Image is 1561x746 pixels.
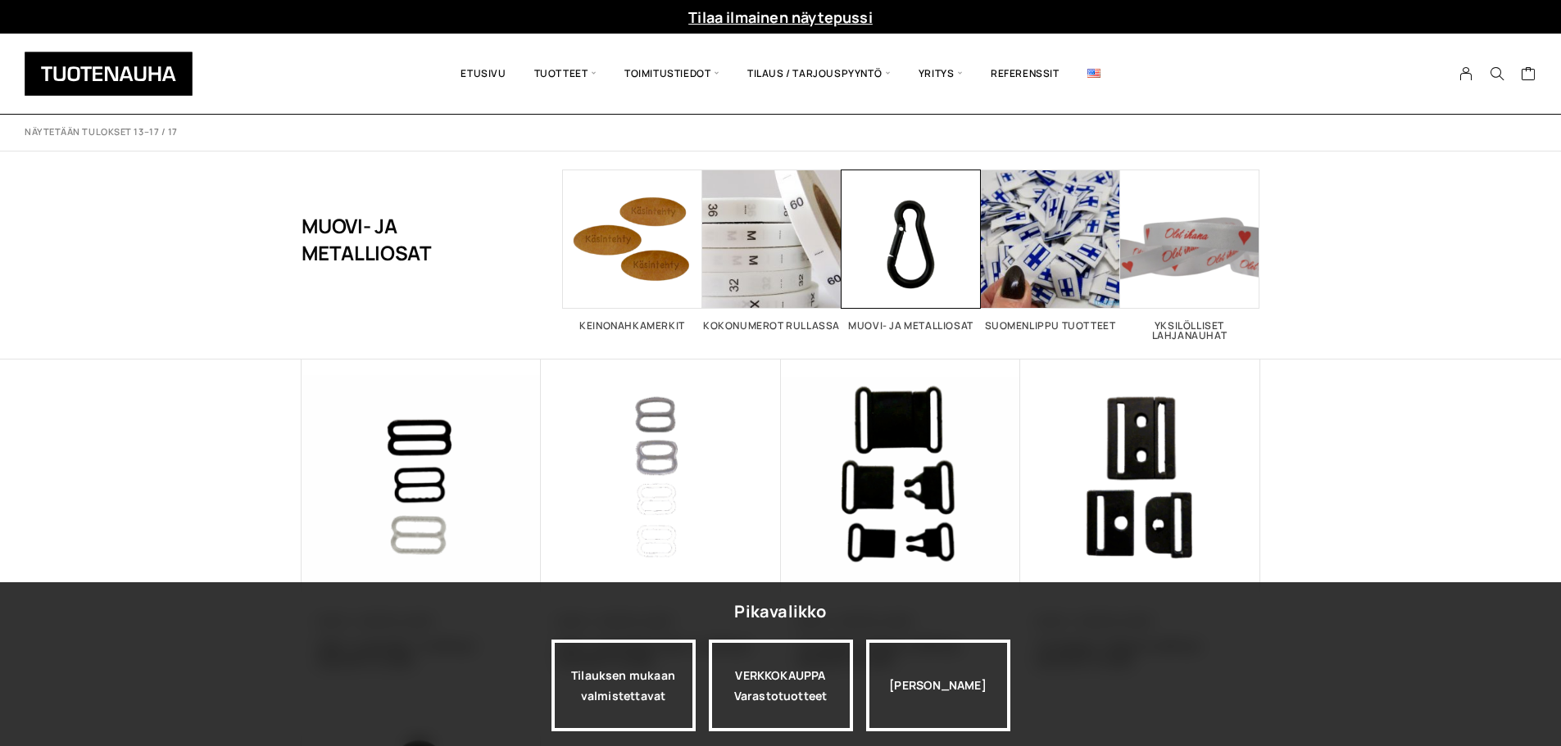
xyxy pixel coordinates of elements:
[1120,321,1259,341] h2: Yksilölliset lahjanauhat
[563,170,702,331] a: Visit product category Keinonahkamerkit
[1482,66,1513,81] button: Search
[709,640,853,731] div: VERKKOKAUPPA Varastotuotteet
[1450,66,1482,81] a: My Account
[563,321,702,331] h2: Keinonahkamerkit
[842,170,981,331] a: Visit product category Muovi- ja metalliosat
[981,170,1120,331] a: Visit product category Suomenlippu tuotteet
[905,46,977,102] span: Yritys
[981,321,1120,331] h2: Suomenlippu tuotteet
[25,52,193,96] img: Tuotenauha Oy
[1120,170,1259,341] a: Visit product category Yksilölliset lahjanauhat
[702,321,842,331] h2: Kokonumerot rullassa
[302,170,481,309] h1: Muovi- ja metalliosat
[447,46,520,102] a: Etusivu
[702,170,842,331] a: Visit product category Kokonumerot rullassa
[842,321,981,331] h2: Muovi- ja metalliosat
[610,46,733,102] span: Toimitustiedot
[688,7,873,27] a: Tilaa ilmainen näytepussi
[709,640,853,731] a: VERKKOKAUPPAVarastotuotteet
[1087,69,1100,78] img: English
[866,640,1010,731] div: [PERSON_NAME]
[977,46,1073,102] a: Referenssit
[1521,66,1536,85] a: Cart
[733,46,905,102] span: Tilaus / Tarjouspyyntö
[25,126,178,138] p: Näytetään tulokset 13–17 / 17
[734,597,826,626] div: Pikavalikko
[551,640,696,731] a: Tilauksen mukaan valmistettavat
[520,46,610,102] span: Tuotteet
